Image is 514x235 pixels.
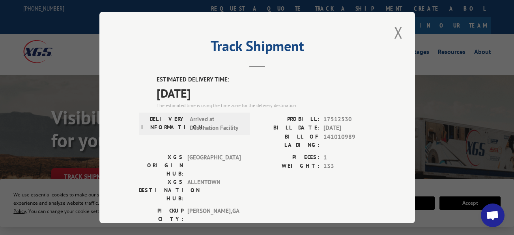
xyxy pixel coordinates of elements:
button: Close modal [392,22,405,43]
span: ALLENTOWN [187,178,241,202]
span: [PERSON_NAME] , GA [187,206,241,223]
span: [DATE] [323,124,376,133]
span: 17512530 [323,115,376,124]
label: XGS DESTINATION HUB: [139,178,183,202]
span: 141010989 [323,132,376,149]
span: [DATE] [157,84,376,102]
h2: Track Shipment [139,41,376,56]
label: PICKUP CITY: [139,206,183,223]
span: [GEOGRAPHIC_DATA] [187,153,241,178]
label: DELIVERY INFORMATION: [141,115,186,132]
label: PIECES: [257,153,320,162]
label: ESTIMATED DELIVERY TIME: [157,75,376,84]
label: BILL OF LADING: [257,132,320,149]
a: Open chat [481,204,505,227]
label: BILL DATE: [257,124,320,133]
span: 133 [323,162,376,171]
label: XGS ORIGIN HUB: [139,153,183,178]
label: PROBILL: [257,115,320,124]
div: The estimated time is using the time zone for the delivery destination. [157,102,376,109]
label: WEIGHT: [257,162,320,171]
span: Arrived at Destination Facility [190,115,243,132]
span: 1 [323,153,376,162]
